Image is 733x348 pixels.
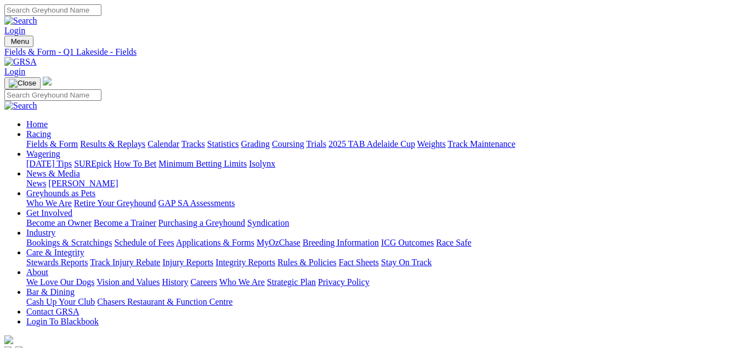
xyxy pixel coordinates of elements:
[26,179,729,189] div: News & Media
[26,198,72,208] a: Who We Are
[26,149,60,158] a: Wagering
[4,16,37,26] img: Search
[26,179,46,188] a: News
[190,277,217,287] a: Careers
[26,297,729,307] div: Bar & Dining
[74,159,111,168] a: SUREpick
[26,258,88,267] a: Stewards Reports
[436,238,471,247] a: Race Safe
[277,258,337,267] a: Rules & Policies
[158,159,247,168] a: Minimum Betting Limits
[26,248,84,257] a: Care & Integrity
[4,47,729,57] a: Fields & Form - Q1 Lakeside - Fields
[448,139,515,149] a: Track Maintenance
[26,238,729,248] div: Industry
[26,169,80,178] a: News & Media
[306,139,326,149] a: Trials
[328,139,415,149] a: 2025 TAB Adelaide Cup
[4,36,33,47] button: Toggle navigation
[26,139,729,149] div: Racing
[26,189,95,198] a: Greyhounds as Pets
[4,77,41,89] button: Toggle navigation
[26,267,48,277] a: About
[26,198,729,208] div: Greyhounds as Pets
[207,139,239,149] a: Statistics
[94,218,156,227] a: Become a Trainer
[114,238,174,247] a: Schedule of Fees
[339,258,379,267] a: Fact Sheets
[26,317,99,326] a: Login To Blackbook
[9,79,36,88] img: Close
[26,258,729,267] div: Care & Integrity
[80,139,145,149] a: Results & Replays
[147,139,179,149] a: Calendar
[4,89,101,101] input: Search
[381,238,434,247] a: ICG Outcomes
[241,139,270,149] a: Grading
[97,297,232,306] a: Chasers Restaurant & Function Centre
[26,119,48,129] a: Home
[90,258,160,267] a: Track Injury Rebate
[176,238,254,247] a: Applications & Forms
[43,77,52,85] img: logo-grsa-white.png
[26,129,51,139] a: Racing
[381,258,431,267] a: Stay On Track
[26,287,75,296] a: Bar & Dining
[26,208,72,218] a: Get Involved
[26,159,72,168] a: [DATE] Tips
[158,198,235,208] a: GAP SA Assessments
[215,258,275,267] a: Integrity Reports
[272,139,304,149] a: Coursing
[4,67,25,76] a: Login
[318,277,370,287] a: Privacy Policy
[4,26,25,35] a: Login
[26,139,78,149] a: Fields & Form
[267,277,316,287] a: Strategic Plan
[303,238,379,247] a: Breeding Information
[26,297,95,306] a: Cash Up Your Club
[4,4,101,16] input: Search
[11,37,29,45] span: Menu
[114,159,157,168] a: How To Bet
[4,57,37,67] img: GRSA
[26,277,729,287] div: About
[417,139,446,149] a: Weights
[26,228,55,237] a: Industry
[158,218,245,227] a: Purchasing a Greyhound
[4,101,37,111] img: Search
[181,139,205,149] a: Tracks
[162,258,213,267] a: Injury Reports
[249,159,275,168] a: Isolynx
[162,277,188,287] a: History
[74,198,156,208] a: Retire Your Greyhound
[48,179,118,188] a: [PERSON_NAME]
[26,218,92,227] a: Become an Owner
[26,238,112,247] a: Bookings & Scratchings
[26,307,79,316] a: Contact GRSA
[219,277,265,287] a: Who We Are
[26,159,729,169] div: Wagering
[257,238,300,247] a: MyOzChase
[247,218,289,227] a: Syndication
[4,335,13,344] img: logo-grsa-white.png
[26,218,729,228] div: Get Involved
[26,277,94,287] a: We Love Our Dogs
[96,277,160,287] a: Vision and Values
